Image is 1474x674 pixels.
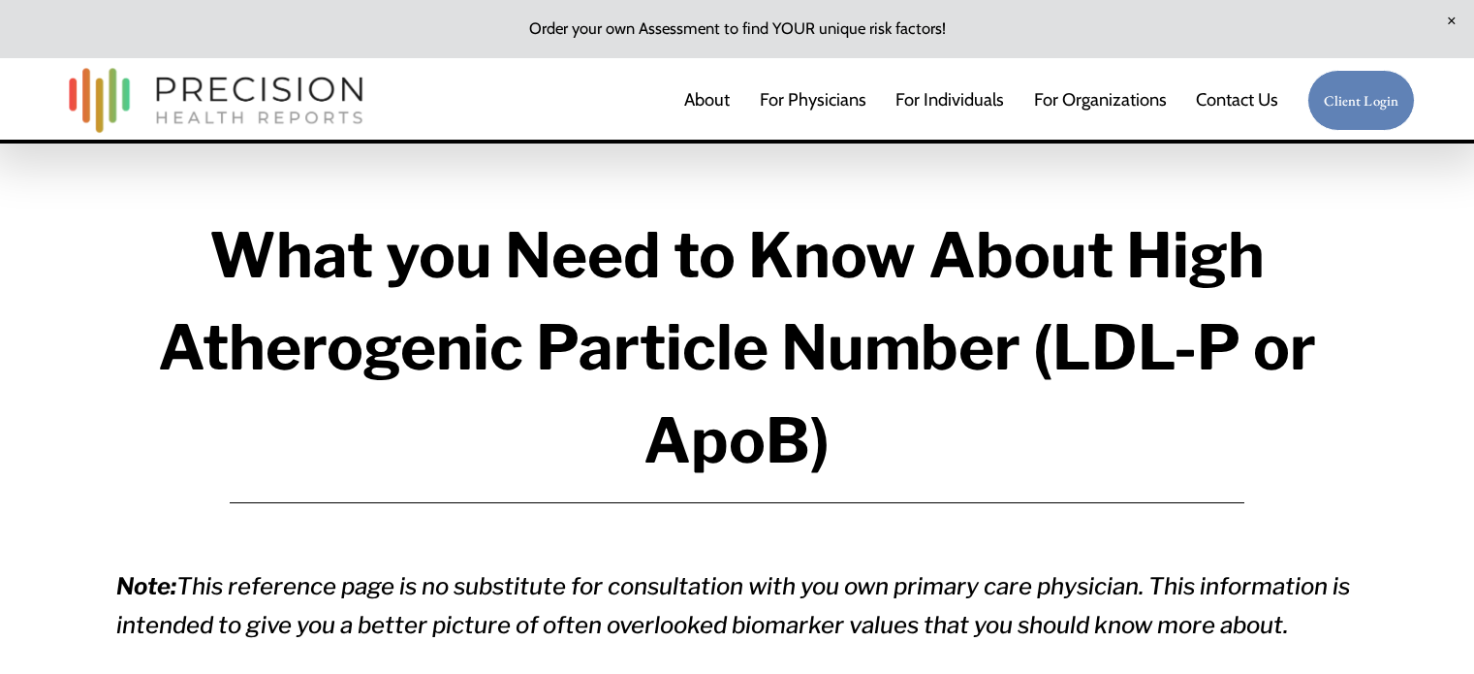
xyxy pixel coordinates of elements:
[116,572,176,600] em: Note:
[1307,70,1415,131] a: Client Login
[1034,82,1167,118] span: For Organizations
[116,572,1355,639] em: This reference page is no substitute for consultation with you own primary care physician. This i...
[895,80,1004,119] a: For Individuals
[760,80,866,119] a: For Physicians
[684,80,730,119] a: About
[1196,80,1278,119] a: Contact Us
[59,59,373,142] img: Precision Health Reports
[158,218,1329,478] strong: What you Need to Know About High Atherogenic Particle Number (LDL-P or ApoB)
[1034,80,1167,119] a: folder dropdown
